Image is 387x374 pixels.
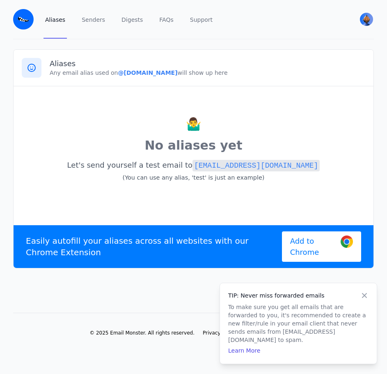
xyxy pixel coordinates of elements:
button: User menu [359,12,374,27]
a: [EMAIL_ADDRESS][DOMAIN_NAME] [192,161,320,169]
img: monstro's Avatar [360,13,373,26]
code: [EMAIL_ADDRESS][DOMAIN_NAME] [192,160,320,171]
li: © 2025 Email Monster. All rights reserved. [89,330,195,336]
span: Privacy Policy [203,330,236,336]
a: Learn More [228,347,260,354]
h4: TIP: Never miss forwarded emails [228,291,369,300]
p: Any email alias used on will show up here [50,69,365,77]
b: @[DOMAIN_NAME] [118,69,177,76]
p: To make sure you get all emails that are forwarded to you, it's recommended to create a new filte... [228,303,369,344]
span: Add to Chrome [290,235,334,258]
p: 🤷‍♂️ [22,115,365,133]
small: (You can use any alias, 'test' is just an example) [123,174,265,181]
a: Privacy Policy [203,330,236,336]
h3: Aliases [50,59,365,69]
img: Email Monster [13,9,34,30]
p: No aliases yet [22,136,365,155]
p: Easily autofill your aliases across all websites with our Chrome Extension [26,235,282,258]
img: Google Chrome Logo [341,235,353,248]
p: Let's send yourself a test email to [22,158,365,185]
a: Add to Chrome [282,231,361,262]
